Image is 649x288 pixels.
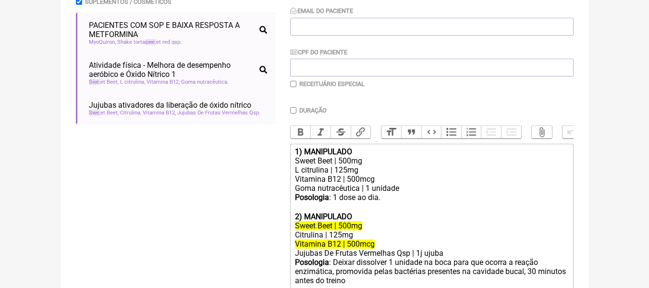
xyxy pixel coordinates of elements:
label: Receituário Especial [299,80,365,88]
span: et Beet [89,79,119,85]
button: Bold [291,126,311,138]
span: MyoQuiron [89,39,116,45]
div: Goma nutracêutica | 1 unidade [295,184,568,193]
button: Quote [401,126,421,138]
div: : 1 dose ao dia. ㅤ [295,193,568,212]
del: Sweet Beet | 500mg [295,221,362,230]
span: Jujubas De Frutas Vermelhas Qsp [177,110,260,116]
span: Citrulina [120,110,141,116]
span: Swe [89,79,100,85]
strong: Posologia [295,193,329,202]
button: Increase Level [501,126,521,138]
button: Decrease Level [481,126,501,138]
button: Link [351,126,371,138]
span: Shake torta et red qsp [117,39,182,45]
button: Attach Files [532,126,552,138]
div: Vitamina B12 | 500mcg [295,175,568,184]
span: Swe [89,110,100,116]
button: Heading [381,126,402,138]
div: Jujubas De Frutas Vermelhas Qsp | 1j ujuba [295,249,568,258]
div: Citrulina | 125mg [295,230,568,239]
button: Code [421,126,441,138]
label: Email do Paciente [290,7,354,14]
button: Bullets [441,126,461,138]
span: PACIENTES COM SOP E BAIXA RESPOSTA A METFORMINA [89,21,256,39]
div: Sweet Beet | 500mg [295,156,568,165]
button: Strikethrough [331,126,351,138]
label: Duração [299,107,327,114]
span: Vitamina B12 [143,110,176,116]
span: L citrulina [120,79,145,85]
button: Undo [563,126,583,138]
span: et Beet [89,110,119,116]
span: Goma nutracêutica [181,79,229,85]
span: Atividade física - Melhora de desempenho aeróbico e Óxido Nítrico 1 [89,61,256,79]
strong: 2) MANIPULADO [295,212,352,221]
span: swe [145,39,156,45]
strong: 1) MANIPULADO [295,147,352,156]
span: Vitamina B12 [147,79,180,85]
button: Numbers [461,126,481,138]
label: CPF do Paciente [290,49,348,56]
strong: Posologia [295,258,329,267]
button: Italic [310,126,331,138]
span: Jujubas ativadores da liberação de óxido nítrico [89,100,251,110]
div: L citrulina | 125mg [295,165,568,175]
del: Vitamina B12 | 500mcg [295,239,375,249]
